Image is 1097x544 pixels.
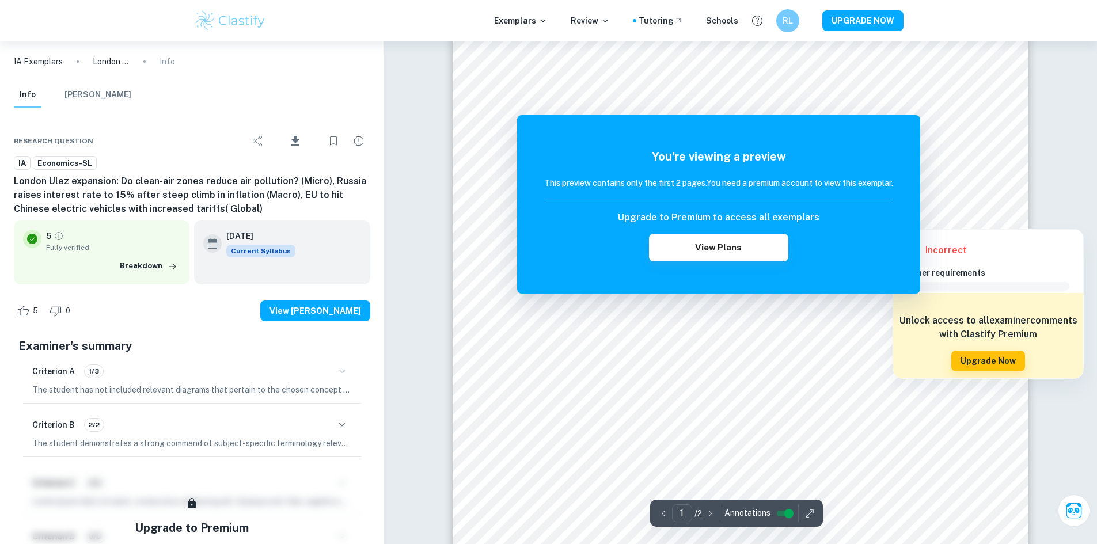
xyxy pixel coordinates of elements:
[272,126,320,156] div: Download
[1058,494,1090,527] button: Ask Clai
[26,305,44,317] span: 5
[14,174,370,216] h6: London Ulez expansion: Do clean-air zones reduce air pollution? (Micro), Russia raises interest r...
[649,234,788,261] button: View Plans
[747,11,767,31] button: Help and Feedback
[925,244,967,257] h6: Incorrect
[544,148,893,165] h5: You're viewing a preview
[46,230,51,242] p: 5
[571,14,610,27] p: Review
[85,366,103,376] span: 1/3
[32,383,352,396] p: The student has not included relevant diagrams that pertain to the chosen concept and topic, focu...
[14,82,41,108] button: Info
[544,177,893,189] h6: This preview contains only the first 2 pages. You need a premium account to view this exemplar.
[639,14,683,27] a: Tutoring
[32,365,75,378] h6: Criterion A
[18,337,366,355] h5: Examiner's summary
[14,302,44,320] div: Like
[93,55,130,68] p: London Ulez expansion: Do clean-air zones reduce air pollution? (Micro), Russia raises interest r...
[781,14,794,27] h6: RL
[135,519,249,537] h5: Upgrade to Premium
[724,507,770,519] span: Annotations
[899,314,1077,341] h6: Unlock access to all examiner comments with Clastify Premium
[194,9,267,32] img: Clastify logo
[951,351,1025,371] button: Upgrade Now
[33,158,96,169] span: Economics-SL
[85,420,104,430] span: 2/2
[33,156,97,170] a: Economics-SL
[46,242,180,253] span: Fully verified
[14,55,63,68] a: IA Exemplars
[706,14,738,27] a: Schools
[226,245,295,257] span: Current Syllabus
[32,419,75,431] h6: Criterion B
[260,300,370,321] button: View [PERSON_NAME]
[347,130,370,153] div: Report issue
[694,507,702,520] p: / 2
[246,130,269,153] div: Share
[776,9,799,32] button: RL
[32,437,352,450] p: The student demonstrates a strong command of subject-specific terminology relevant to the chosen ...
[14,136,93,146] span: Research question
[226,245,295,257] div: This exemplar is based on the current syllabus. Feel free to refer to it for inspiration/ideas wh...
[54,231,64,241] a: Grade fully verified
[322,130,345,153] div: Bookmark
[494,14,548,27] p: Exemplars
[160,55,175,68] p: Info
[59,305,77,317] span: 0
[14,156,31,170] a: IA
[822,10,904,31] button: UPGRADE NOW
[907,267,1079,279] h6: Other requirements
[226,230,286,242] h6: [DATE]
[14,158,30,169] span: IA
[47,302,77,320] div: Dislike
[64,82,131,108] button: [PERSON_NAME]
[618,211,819,225] h6: Upgrade to Premium to access all exemplars
[117,257,180,275] button: Breakdown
